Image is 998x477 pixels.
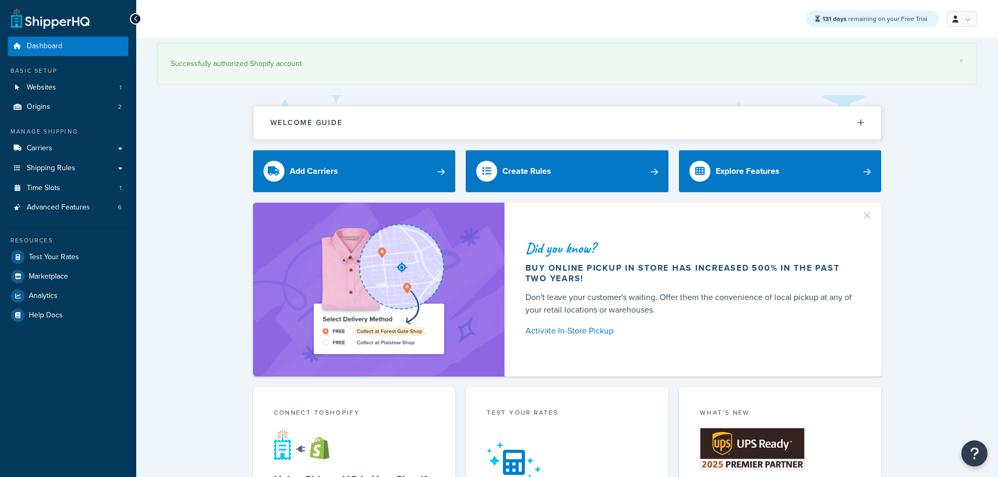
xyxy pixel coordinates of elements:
[27,83,56,92] span: Websites
[959,57,963,65] a: ×
[822,14,847,24] strong: 131 days
[8,78,128,97] li: Websites
[171,57,963,71] div: Successfully authorized Shopify account
[27,103,50,112] span: Origins
[8,248,128,267] a: Test Your Rates
[29,253,79,262] span: Test Your Rates
[8,66,128,75] div: Basic Setup
[119,83,122,92] span: 1
[466,150,668,192] a: Create Rules
[8,286,128,305] a: Analytics
[8,97,128,117] li: Origins
[118,203,122,212] span: 6
[8,37,128,56] a: Dashboard
[8,97,128,117] a: Origins2
[8,179,128,198] a: Time Slots1
[8,236,128,245] div: Resources
[27,184,60,193] span: Time Slots
[270,119,343,127] h2: Welcome Guide
[284,218,474,361] img: ad-shirt-map-b0359fc47e01cab431d101c4b569394f6a03f54285957d908178d52f29eb9668.png
[274,429,339,460] img: connect-shq-shopify-9b9a8c5a.svg
[8,306,128,325] a: Help Docs
[525,263,857,284] div: Buy online pickup in store has increased 500% in the past two years!
[8,139,128,158] a: Carriers
[27,42,62,51] span: Dashboard
[118,103,122,112] span: 2
[502,164,551,179] div: Create Rules
[29,272,68,281] span: Marketplace
[274,408,435,420] div: Connect to Shopify
[8,78,128,97] a: Websites1
[29,292,58,301] span: Analytics
[525,241,857,256] div: Did you know?
[29,311,63,320] span: Help Docs
[290,164,338,179] div: Add Carriers
[8,198,128,217] a: Advanced Features6
[27,164,75,173] span: Shipping Rules
[254,106,881,139] button: Welcome Guide
[8,159,128,178] a: Shipping Rules
[253,150,456,192] a: Add Carriers
[961,440,988,467] button: Open Resource Center
[27,203,90,212] span: Advanced Features
[8,267,128,286] a: Marketplace
[716,164,780,179] div: Explore Features
[525,291,857,316] div: Don't leave your customer's waiting. Offer them the convenience of local pickup at any of your re...
[27,144,52,153] span: Carriers
[822,14,927,24] span: remaining on your Free Trial
[525,324,857,338] a: Activate In-Store Pickup
[8,127,128,136] div: Manage Shipping
[487,408,648,420] div: Test your rates
[119,184,122,193] span: 1
[8,198,128,217] li: Advanced Features
[679,150,882,192] a: Explore Features
[700,408,861,420] div: What's New
[8,179,128,198] li: Time Slots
